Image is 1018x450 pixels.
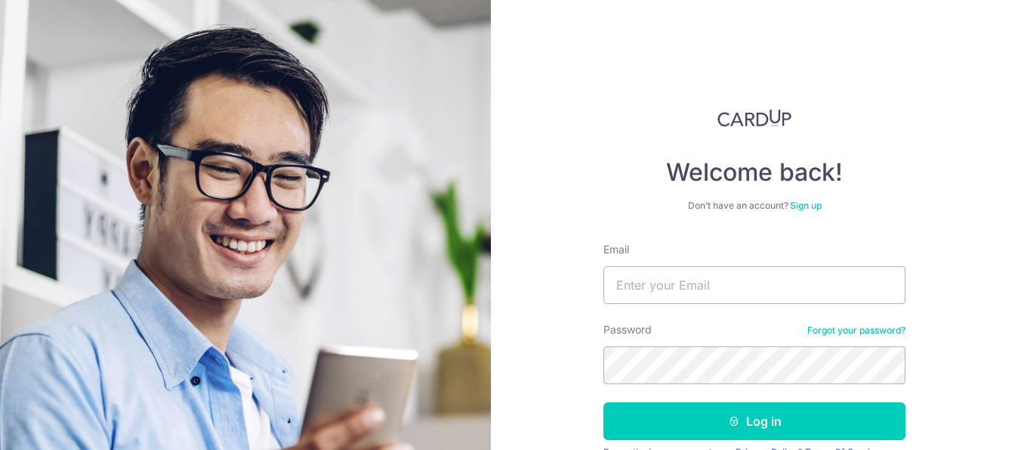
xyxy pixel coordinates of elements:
label: Email [603,242,629,257]
a: Forgot your password? [807,324,905,337]
input: Enter your Email [603,266,905,304]
div: Don’t have an account? [603,200,905,212]
a: Sign up [790,200,822,211]
img: CardUp Logo [717,109,791,127]
button: Log in [603,402,905,440]
label: Password [603,322,652,337]
h4: Welcome back! [603,157,905,188]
